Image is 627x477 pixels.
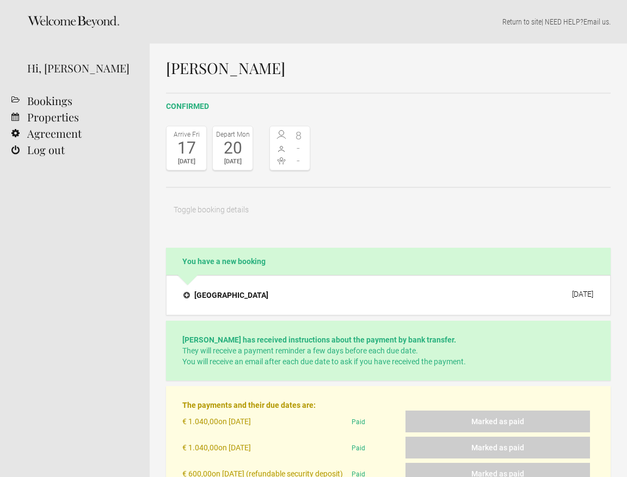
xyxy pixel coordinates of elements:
h1: [PERSON_NAME] [166,60,611,76]
div: Depart Mon [216,129,250,140]
div: [DATE] [169,156,204,167]
div: Hi, [PERSON_NAME] [27,60,133,76]
h2: You have a new booking [166,248,611,275]
button: [GEOGRAPHIC_DATA] [DATE] [175,284,602,307]
p: | NEED HELP? . [166,16,611,27]
h2: confirmed [166,101,611,112]
strong: The payments and their due dates are: [182,401,316,409]
span: - [290,143,308,154]
div: [DATE] [216,156,250,167]
span: 8 [290,130,308,141]
div: Arrive Fri [169,129,204,140]
h4: [GEOGRAPHIC_DATA] [183,290,268,301]
a: Return to site [502,17,542,26]
div: Paid [347,437,405,463]
div: on [DATE] [182,437,347,463]
flynt-currency: € 1.040,00 [182,443,218,452]
p: They will receive a payment reminder a few days before each due date. You will receive an email a... [182,334,594,367]
button: Marked as paid [405,411,590,432]
div: [DATE] [572,290,593,298]
span: - [290,155,308,166]
div: 20 [216,140,250,156]
div: Paid [347,411,405,437]
button: Marked as paid [405,437,590,458]
a: Email us [583,17,609,26]
strong: [PERSON_NAME] has received instructions about the payment by bank transfer. [182,335,456,344]
div: on [DATE] [182,411,347,437]
flynt-currency: € 1.040,00 [182,417,218,426]
div: 17 [169,140,204,156]
button: Toggle booking details [166,199,256,221]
